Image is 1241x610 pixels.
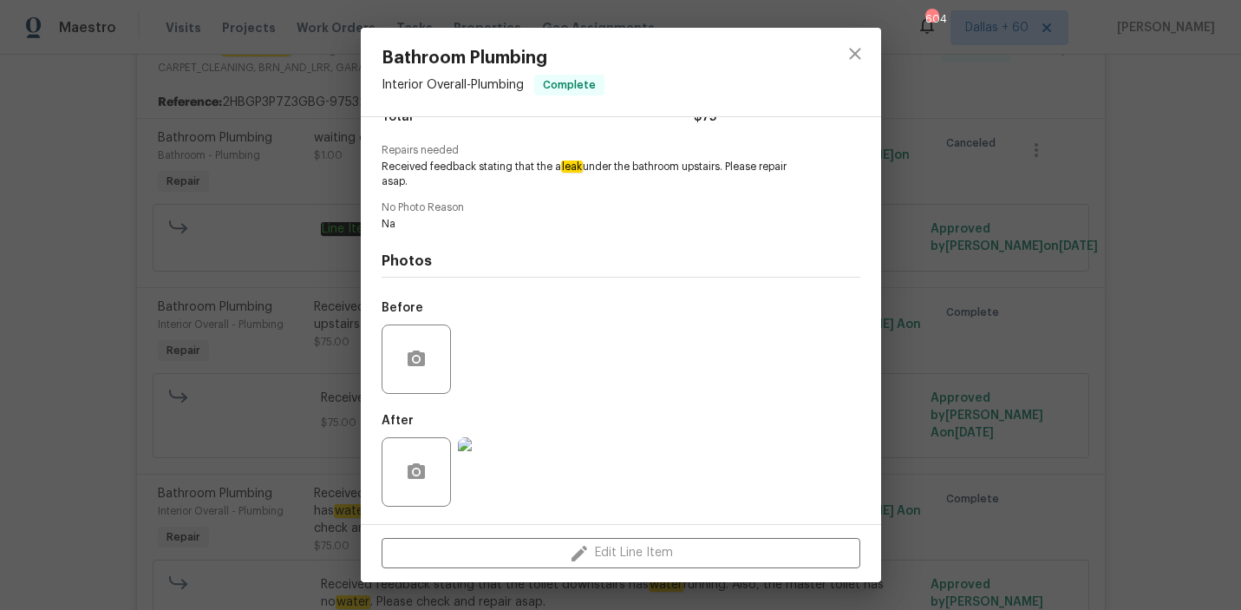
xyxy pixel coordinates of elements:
[382,79,524,91] span: Interior Overall - Plumbing
[536,76,603,94] span: Complete
[382,49,604,68] span: Bathroom Plumbing
[561,161,583,173] em: leak
[382,105,413,130] span: Total
[382,302,423,314] h5: Before
[382,202,860,213] span: No Photo Reason
[382,415,414,427] h5: After
[382,145,860,156] span: Repairs needed
[382,253,860,270] h4: Photos
[382,160,813,189] span: Received feedback stating that the a under the bathroom upstairs. Please repair asap.
[382,217,813,232] span: Na
[925,10,937,28] div: 604
[694,105,716,130] span: $75
[834,33,876,75] button: close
